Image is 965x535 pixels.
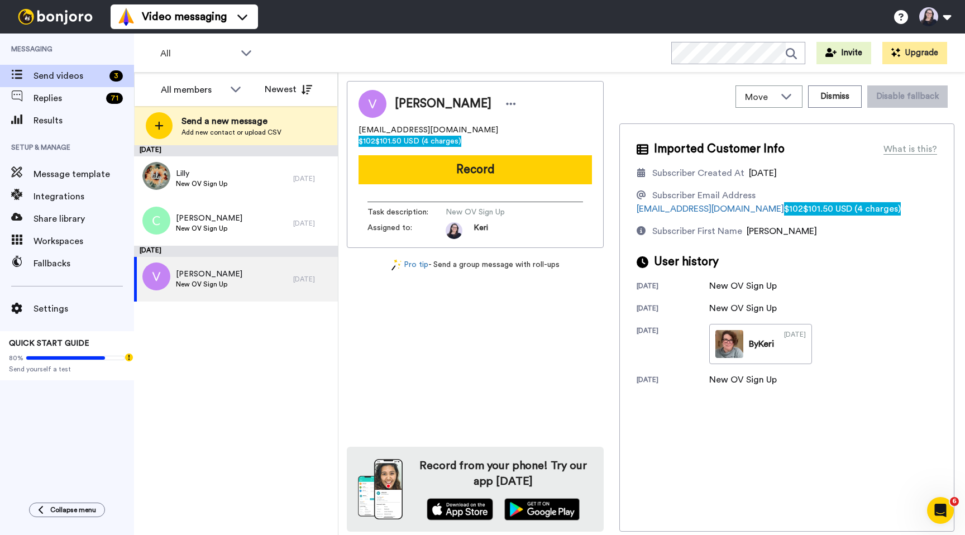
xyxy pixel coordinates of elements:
[34,302,134,316] span: Settings
[34,92,102,105] span: Replies
[391,259,402,271] img: magic-wand.svg
[293,174,332,183] div: [DATE]
[142,9,227,25] span: Video messaging
[652,166,744,180] div: Subscriber Created At
[256,78,321,101] button: Newest
[359,90,386,118] img: Image of Veachel
[654,141,785,157] span: Imported Customer Info
[375,137,461,145] span: $101.50 USD (4 charges)
[293,275,332,284] div: [DATE]
[414,458,593,489] h4: Record from your phone! Try our app [DATE]
[34,190,134,203] span: Integrations
[637,326,709,364] div: [DATE]
[50,505,96,514] span: Collapse menu
[709,302,777,315] div: New OV Sign Up
[293,219,332,228] div: [DATE]
[709,324,812,364] a: ByKeri[DATE]
[803,204,901,213] span: $101.50 USD (4 charges)
[652,189,756,202] div: Subscriber Email Address
[9,365,125,374] span: Send yourself a test
[34,168,134,181] span: Message template
[709,373,777,386] div: New OV Sign Up
[749,169,777,178] span: [DATE]
[816,42,871,64] button: Invite
[504,498,580,520] img: playstore
[134,145,338,156] div: [DATE]
[9,340,89,347] span: QUICK START GUIDE
[34,212,134,226] span: Share library
[427,498,493,520] img: appstore
[124,352,134,362] div: Tooltip anchor
[359,125,592,147] span: [EMAIL_ADDRESS][DOMAIN_NAME]
[160,47,235,60] span: All
[709,279,777,293] div: New OV Sign Up
[474,222,488,239] span: Keri
[176,269,242,280] span: [PERSON_NAME]
[637,281,709,293] div: [DATE]
[367,222,446,239] span: Assigned to:
[176,213,242,224] span: [PERSON_NAME]
[637,304,709,315] div: [DATE]
[106,93,123,104] div: 71
[34,69,105,83] span: Send videos
[161,83,224,97] div: All members
[395,95,491,112] span: [PERSON_NAME]
[181,128,281,137] span: Add new contact or upload CSV
[446,222,462,239] img: ca89d5ad-0a17-4ce0-9090-708ec09ae898-1686160890.jpg
[34,257,134,270] span: Fallbacks
[347,259,604,271] div: - Send a group message with roll-ups
[745,90,775,104] span: Move
[367,207,446,218] span: Task description :
[784,204,803,213] span: $102
[359,155,592,184] button: Record
[142,207,170,235] img: c.png
[927,497,954,524] iframe: Intercom live chat
[359,137,375,145] span: $102
[358,459,403,519] img: download
[749,337,774,351] div: By Keri
[142,262,170,290] img: v.png
[883,142,937,156] div: What is this?
[176,280,242,289] span: New OV Sign Up
[637,375,709,386] div: [DATE]
[142,162,170,190] img: fc4e6fe3-0b22-4042-affb-70a14cc0f99e.jpg
[784,330,806,358] div: [DATE]
[808,85,862,108] button: Dismiss
[29,503,105,517] button: Collapse menu
[950,497,959,506] span: 6
[176,224,242,233] span: New OV Sign Up
[109,70,123,82] div: 3
[446,207,552,218] span: New OV Sign Up
[34,114,134,127] span: Results
[13,9,97,25] img: bj-logo-header-white.svg
[747,227,817,236] span: [PERSON_NAME]
[181,114,281,128] span: Send a new message
[637,204,901,213] a: [EMAIL_ADDRESS][DOMAIN_NAME]$102$101.50 USD (4 charges)
[391,259,428,271] a: Pro tip
[715,330,743,358] img: 38252396-85dc-4bc6-a2bd-a1f621d37d6d-thumb.jpg
[652,224,742,238] div: Subscriber First Name
[9,354,23,362] span: 80%
[867,85,948,108] button: Disable fallback
[176,179,227,188] span: New OV Sign Up
[176,168,227,179] span: Lilly
[882,42,947,64] button: Upgrade
[134,246,338,257] div: [DATE]
[654,254,719,270] span: User history
[34,235,134,248] span: Workspaces
[117,8,135,26] img: vm-color.svg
